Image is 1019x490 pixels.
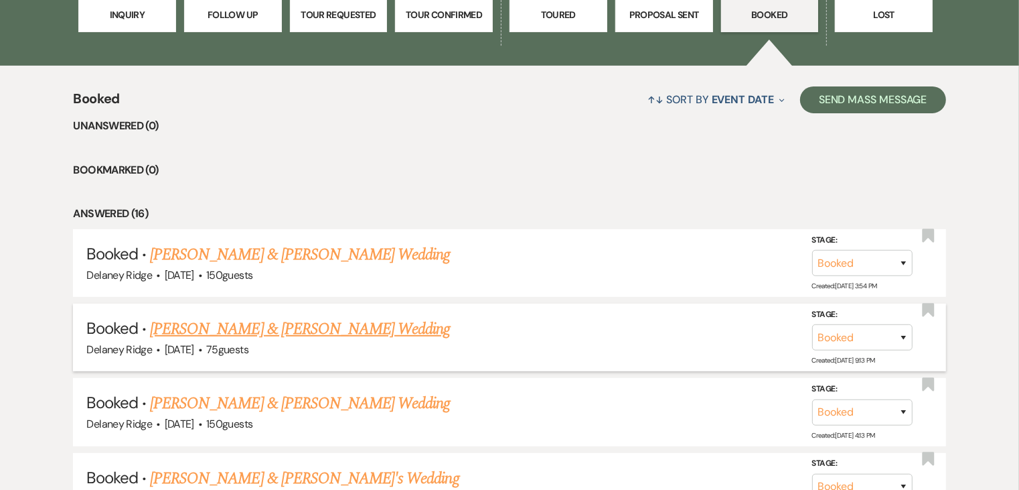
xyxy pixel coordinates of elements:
span: Delaney Ridge [86,417,152,431]
span: 150 guests [206,268,252,282]
button: Sort By Event Date [642,82,789,117]
a: [PERSON_NAME] & [PERSON_NAME] Wedding [150,243,450,267]
span: Delaney Ridge [86,343,152,357]
li: Bookmarked (0) [73,162,945,179]
p: Tour Confirmed [404,7,484,22]
label: Stage: [812,456,913,471]
label: Stage: [812,233,913,248]
span: Booked [73,88,119,117]
li: Answered (16) [73,205,945,223]
button: Send Mass Message [800,86,946,113]
span: 75 guests [206,343,248,357]
span: ↑↓ [647,93,663,107]
p: Inquiry [87,7,167,22]
p: Follow Up [193,7,273,22]
p: Toured [518,7,599,22]
span: Booked [86,467,137,488]
label: Stage: [812,308,913,322]
span: Booked [86,318,137,339]
span: Created: [DATE] 4:13 PM [812,431,875,440]
span: Created: [DATE] 9:13 PM [812,356,875,365]
p: Proposal Sent [624,7,704,22]
a: [PERSON_NAME] & [PERSON_NAME] Wedding [150,391,450,416]
span: Event Date [712,93,774,107]
p: Lost [844,7,924,22]
span: 150 guests [206,417,252,431]
p: Booked [730,7,810,22]
span: [DATE] [165,417,194,431]
p: Tour Requested [299,7,379,22]
span: [DATE] [165,268,194,282]
span: Booked [86,392,137,413]
a: [PERSON_NAME] & [PERSON_NAME] Wedding [150,317,450,341]
span: Created: [DATE] 3:54 PM [812,282,877,290]
span: Booked [86,243,137,264]
li: Unanswered (0) [73,117,945,135]
span: [DATE] [165,343,194,357]
span: Delaney Ridge [86,268,152,282]
label: Stage: [812,382,913,397]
